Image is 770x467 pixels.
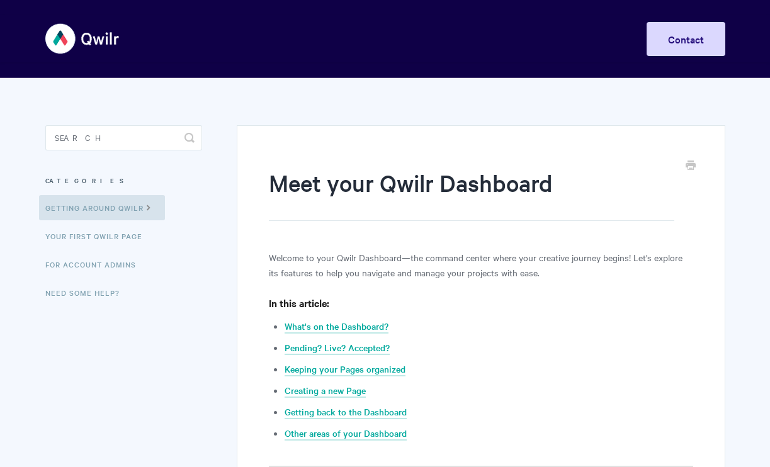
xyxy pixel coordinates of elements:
a: Contact [647,22,725,56]
a: Getting Around Qwilr [39,195,165,220]
a: Print this Article [686,159,696,173]
a: Pending? Live? Accepted? [285,341,390,355]
h3: Categories [45,169,202,192]
a: Other areas of your Dashboard [285,427,407,441]
a: Getting back to the Dashboard [285,405,407,419]
strong: In this article: [269,296,329,310]
a: What's on the Dashboard? [285,320,388,334]
a: Your First Qwilr Page [45,223,152,249]
a: Need Some Help? [45,280,129,305]
p: Welcome to your Qwilr Dashboard—the command center where your creative journey begins! Let's expl... [269,250,693,280]
input: Search [45,125,202,150]
a: Keeping your Pages organized [285,363,405,376]
a: Creating a new Page [285,384,366,398]
img: Qwilr Help Center [45,15,120,62]
a: For Account Admins [45,252,145,277]
h1: Meet your Qwilr Dashboard [269,167,674,221]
